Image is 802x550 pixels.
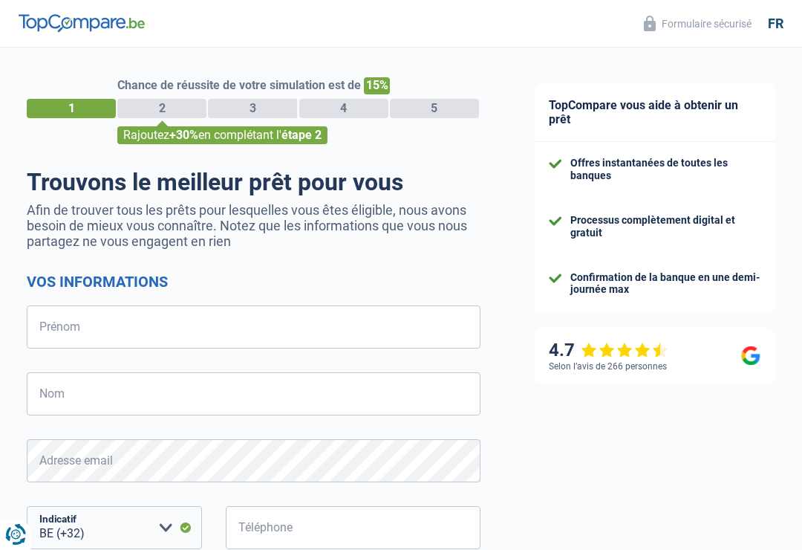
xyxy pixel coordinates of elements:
div: Selon l’avis de 266 personnes [549,361,667,372]
div: 5 [390,99,479,118]
span: Chance de réussite de votre simulation est de [117,78,361,92]
div: 4 [299,99,388,118]
span: +30% [169,128,198,142]
div: TopCompare vous aide à obtenir un prêt [534,83,775,142]
img: TopCompare Logo [19,14,145,32]
div: 3 [208,99,297,118]
div: 2 [117,99,206,118]
div: 1 [27,99,116,118]
div: 4.7 [549,340,668,361]
span: étape 2 [281,128,322,142]
div: Offres instantanées de toutes les banques [570,157,760,182]
div: Rajoutez en complétant l' [117,126,327,144]
div: fr [768,16,783,32]
div: Confirmation de la banque en une demi-journée max [570,271,760,297]
button: Formulaire sécurisé [635,11,760,36]
input: 401020304 [226,506,480,549]
h1: Trouvons le meilleur prêt pour vous [27,168,480,196]
div: Processus complètement digital et gratuit [570,214,760,239]
span: 15% [364,77,390,94]
h2: Vos informations [27,273,480,291]
p: Afin de trouver tous les prêts pour lesquelles vous êtes éligible, nous avons besoin de mieux vou... [27,202,480,249]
